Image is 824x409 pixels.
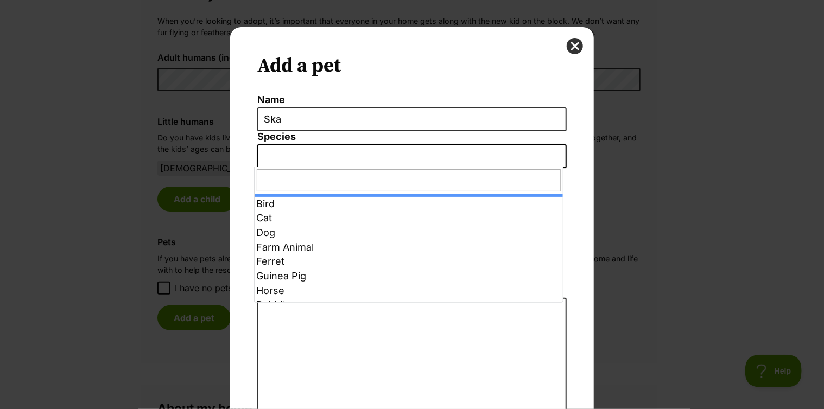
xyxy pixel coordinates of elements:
li: Farm Animal [255,240,563,255]
label: Species [257,131,567,143]
li: Cat [255,211,563,226]
li: Rabbit [255,298,563,312]
label: Name [257,94,567,106]
li: Ferret [255,254,563,269]
li: Guinea Pig [255,269,563,284]
li: Bird [255,197,563,212]
li: Dog [255,226,563,240]
h2: Add a pet [257,54,567,78]
li: Horse [255,284,563,298]
button: close [567,38,583,54]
